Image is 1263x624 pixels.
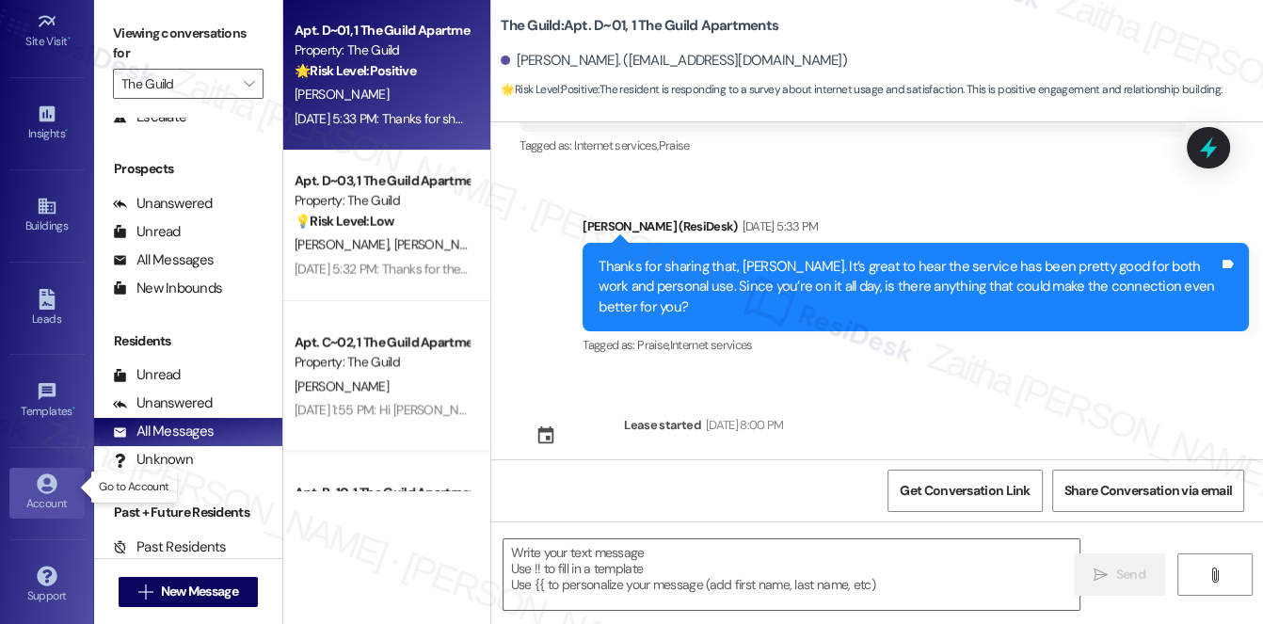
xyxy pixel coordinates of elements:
a: Templates • [9,376,85,426]
div: Property: The Guild [295,40,469,60]
div: Property: The Guild [295,352,469,372]
div: Residents [94,331,282,351]
div: [PERSON_NAME]. ([EMAIL_ADDRESS][DOMAIN_NAME]) [501,51,847,71]
div: Tagged as: [583,331,1249,359]
div: Escalate [113,107,186,127]
div: Unknown [113,450,193,470]
div: Property: The Guild [295,191,469,211]
div: [DATE] 8:00 PM [701,415,784,435]
span: Internet services , [574,137,658,153]
span: Get Conversation Link [900,481,1030,501]
span: [PERSON_NAME] [295,86,389,103]
button: Get Conversation Link [887,470,1042,512]
div: Apt. D~03, 1 The Guild Apartments [295,171,469,191]
div: Prospects [94,159,282,179]
label: Viewing conversations for [113,19,264,69]
div: Tagged as: [520,132,1186,159]
div: All Messages [113,250,214,270]
span: • [72,402,75,415]
span: Send [1116,565,1145,584]
div: Unanswered [113,393,213,413]
p: Go to Account [99,479,168,495]
input: All communities [121,69,233,99]
span: Share Conversation via email [1064,481,1232,501]
div: Past Residents [113,537,227,557]
div: Thanks for sharing that, [PERSON_NAME]. It’s great to hear the service has been pretty good for b... [599,257,1219,317]
a: Leads [9,283,85,334]
strong: 🌟 Risk Level: Positive [295,62,416,79]
div: New Inbounds [113,279,222,298]
span: New Message [161,582,238,601]
span: [PERSON_NAME] [295,236,394,253]
div: Unread [113,222,181,242]
button: Share Conversation via email [1052,470,1244,512]
div: Apt. D~01, 1 The Guild Apartments [295,21,469,40]
span: [PERSON_NAME] [295,377,389,394]
div: [DATE] 5:33 PM [738,216,819,236]
div: Apt. B~10, 1 The Guild Apartments [295,483,469,503]
a: Site Visit • [9,6,85,56]
button: New Message [119,577,258,607]
div: Apt. C~02, 1 The Guild Apartments [295,332,469,352]
button: Send [1074,553,1165,596]
i:  [138,584,152,600]
i:  [1094,568,1108,583]
i:  [1207,568,1222,583]
a: Support [9,560,85,611]
i:  [244,76,254,91]
strong: 💡 Risk Level: Low [295,213,394,230]
span: Internet services [670,337,753,353]
a: Account [9,468,85,519]
a: Insights • [9,98,85,149]
div: [PERSON_NAME] (ResiDesk) [583,216,1249,243]
div: Lease started [624,415,701,435]
div: All Messages [113,422,214,441]
strong: 🌟 Risk Level: Positive [501,82,598,97]
span: • [68,32,71,45]
div: Unread [113,365,181,385]
a: Buildings [9,190,85,241]
span: : The resident is responding to a survey about internet usage and satisfaction. This is positive ... [501,80,1222,100]
div: Past + Future Residents [94,503,282,522]
b: The Guild: Apt. D~01, 1 The Guild Apartments [501,16,778,36]
span: [PERSON_NAME] [394,236,494,253]
div: Unanswered [113,194,213,214]
span: Praise , [637,337,669,353]
span: Praise [658,137,689,153]
span: • [65,124,68,137]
